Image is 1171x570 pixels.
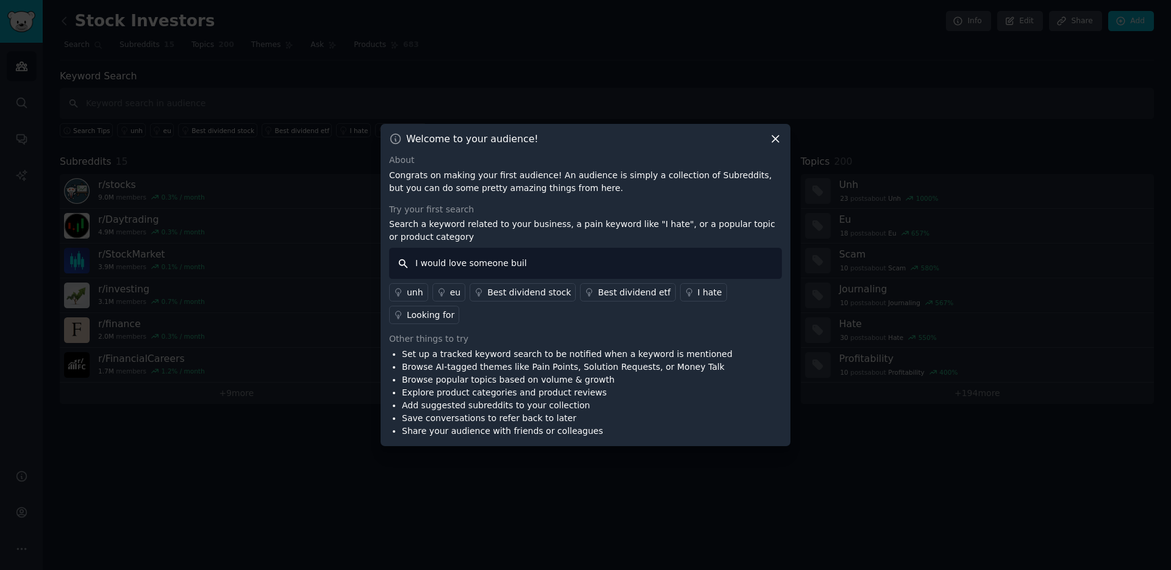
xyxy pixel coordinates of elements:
[470,283,576,301] a: Best dividend stock
[580,283,675,301] a: Best dividend etf
[487,286,571,299] div: Best dividend stock
[680,283,727,301] a: I hate
[407,286,423,299] div: unh
[698,286,722,299] div: I hate
[389,154,782,167] div: About
[389,218,782,244] p: Search a keyword related to your business, a pain keyword like "I hate", or a popular topic or pr...
[389,333,782,345] div: Other things to try
[402,386,732,399] li: Explore product categories and product reviews
[402,399,732,412] li: Add suggested subreddits to your collection
[598,286,670,299] div: Best dividend etf
[432,283,466,301] a: eu
[406,132,539,145] h3: Welcome to your audience!
[402,373,732,386] li: Browse popular topics based on volume & growth
[402,361,732,373] li: Browse AI-tagged themes like Pain Points, Solution Requests, or Money Talk
[389,169,782,195] p: Congrats on making your first audience! An audience is simply a collection of Subreddits, but you...
[402,348,732,361] li: Set up a tracked keyword search to be notified when a keyword is mentioned
[389,306,459,324] a: Looking for
[402,425,732,438] li: Share your audience with friends or colleagues
[389,203,782,216] div: Try your first search
[407,309,454,322] div: Looking for
[389,248,782,279] input: Keyword search in audience
[450,286,461,299] div: eu
[389,283,428,301] a: unh
[402,412,732,425] li: Save conversations to refer back to later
